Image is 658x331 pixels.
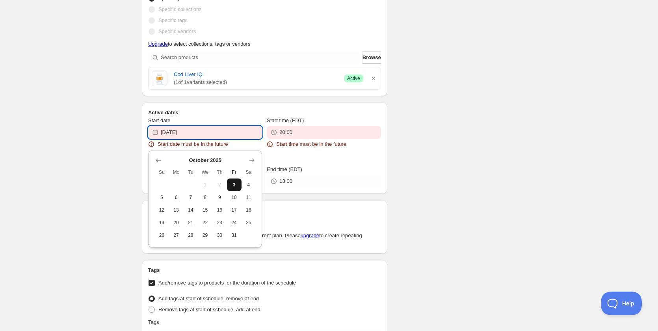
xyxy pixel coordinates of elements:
[169,229,184,242] button: Monday October 27 2025
[216,182,224,188] span: 2
[172,232,180,238] span: 27
[212,216,227,229] button: Thursday October 23 2025
[184,229,198,242] button: Tuesday October 28 2025
[201,169,209,175] span: We
[216,194,224,201] span: 9
[227,179,242,191] button: Today Friday October 3 2025
[169,204,184,216] button: Monday October 13 2025
[267,117,304,123] span: Start time (EDT)
[242,204,256,216] button: Saturday October 18 2025
[201,207,209,213] span: 15
[184,191,198,204] button: Tuesday October 7 2025
[154,191,169,204] button: Sunday October 5 2025
[148,232,381,247] p: Repeating schedules are not available on your current plan. Please to create repeating schedules.
[227,204,242,216] button: Friday October 17 2025
[242,191,256,204] button: Saturday October 11 2025
[230,169,238,175] span: Fr
[227,216,242,229] button: Friday October 24 2025
[230,182,238,188] span: 3
[198,229,212,242] button: Wednesday October 29 2025
[230,207,238,213] span: 17
[172,194,180,201] span: 6
[246,155,257,166] button: Show next month, November 2025
[245,219,253,226] span: 25
[154,204,169,216] button: Sunday October 12 2025
[216,169,224,175] span: Th
[148,40,381,48] p: to select collections, tags or vendors
[154,229,169,242] button: Sunday October 26 2025
[158,207,166,213] span: 12
[158,219,166,226] span: 19
[174,71,338,78] a: Cod Liver IQ
[245,207,253,213] span: 18
[148,117,170,123] span: Start date
[267,166,302,172] span: End time (EDT)
[148,318,159,326] p: Tags
[172,207,180,213] span: 13
[158,6,202,12] span: Specific collections
[158,17,188,23] span: Specific tags
[212,166,227,179] th: Thursday
[201,182,209,188] span: 1
[362,51,381,64] button: Browse
[148,206,381,214] h2: Repeating
[230,232,238,238] span: 31
[362,54,381,61] span: Browse
[216,232,224,238] span: 30
[245,194,253,201] span: 11
[169,191,184,204] button: Monday October 6 2025
[245,169,253,175] span: Sa
[169,216,184,229] button: Monday October 20 2025
[201,232,209,238] span: 29
[158,307,260,312] span: Remove tags at start of schedule, add at end
[227,166,242,179] th: Friday
[230,219,238,226] span: 24
[161,51,361,64] input: Search products
[242,166,256,179] th: Saturday
[158,28,196,34] span: Specific vendors
[148,266,381,274] h2: Tags
[276,140,346,148] span: Start time must be in the future
[148,41,168,47] a: Upgrade
[158,232,166,238] span: 26
[245,182,253,188] span: 4
[158,280,296,286] span: Add/remove tags to products for the duration of the schedule
[198,204,212,216] button: Wednesday October 15 2025
[148,109,381,117] h2: Active dates
[198,166,212,179] th: Wednesday
[212,191,227,204] button: Thursday October 9 2025
[154,166,169,179] th: Sunday
[153,155,164,166] button: Show previous month, September 2025
[230,194,238,201] span: 10
[301,232,320,238] a: upgrade
[187,232,195,238] span: 28
[601,292,642,315] iframe: Toggle Customer Support
[158,169,166,175] span: Su
[347,75,360,82] span: Active
[216,207,224,213] span: 16
[198,191,212,204] button: Wednesday October 8 2025
[201,194,209,201] span: 8
[184,216,198,229] button: Tuesday October 21 2025
[158,140,228,148] span: Start date must be in the future
[172,219,180,226] span: 20
[172,169,180,175] span: Mo
[227,229,242,242] button: Friday October 31 2025
[212,229,227,242] button: Thursday October 30 2025
[242,216,256,229] button: Saturday October 25 2025
[198,216,212,229] button: Wednesday October 22 2025
[187,219,195,226] span: 21
[169,166,184,179] th: Monday
[174,78,338,86] span: ( 1 of 1 variants selected)
[154,216,169,229] button: Sunday October 19 2025
[242,179,256,191] button: Saturday October 4 2025
[227,191,242,204] button: Friday October 10 2025
[184,166,198,179] th: Tuesday
[212,204,227,216] button: Thursday October 16 2025
[158,194,166,201] span: 5
[158,296,259,301] span: Add tags at start of schedule, remove at end
[216,219,224,226] span: 23
[187,194,195,201] span: 7
[184,204,198,216] button: Tuesday October 14 2025
[212,179,227,191] button: Thursday October 2 2025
